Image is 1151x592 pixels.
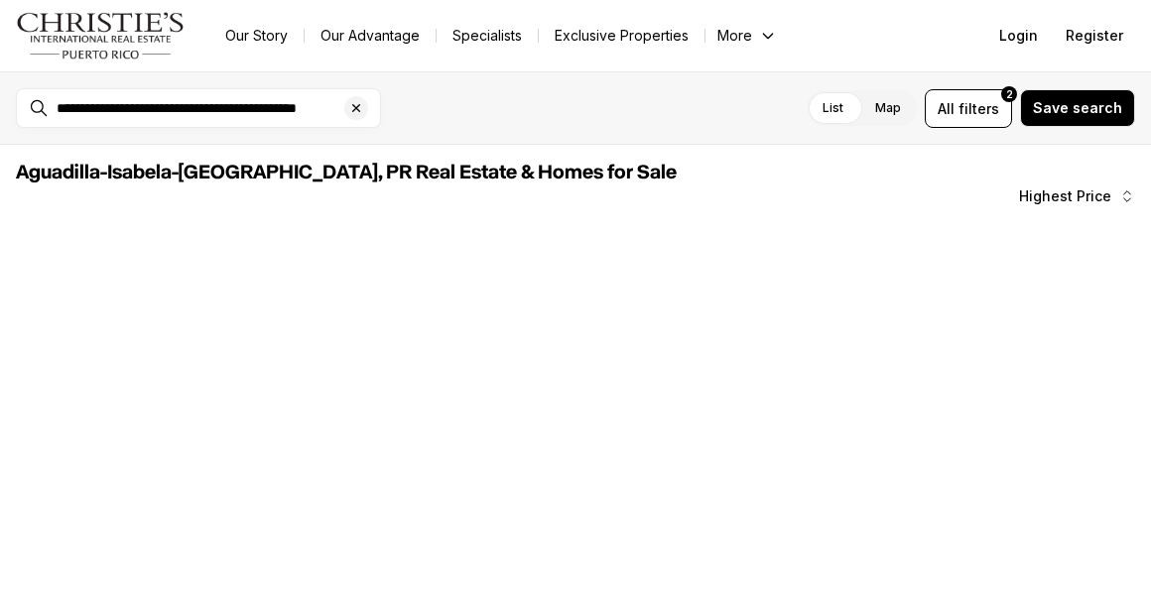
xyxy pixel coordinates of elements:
[1006,86,1013,102] span: 2
[807,90,859,126] label: List
[925,89,1012,128] button: Allfilters2
[999,28,1038,44] span: Login
[1020,89,1135,127] button: Save search
[987,16,1050,56] button: Login
[859,90,917,126] label: Map
[16,12,186,59] img: logo
[539,22,704,50] a: Exclusive Properties
[1019,188,1111,204] span: Highest Price
[959,98,999,119] span: filters
[705,22,789,50] button: More
[16,163,677,182] span: Aguadilla-Isabela-[GEOGRAPHIC_DATA], PR Real Estate & Homes for Sale
[344,89,380,127] button: Clear search input
[938,98,955,119] span: All
[437,22,538,50] a: Specialists
[1054,16,1135,56] button: Register
[305,22,436,50] a: Our Advantage
[209,22,304,50] a: Our Story
[1066,28,1123,44] span: Register
[1007,177,1147,216] button: Highest Price
[1033,100,1122,116] span: Save search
